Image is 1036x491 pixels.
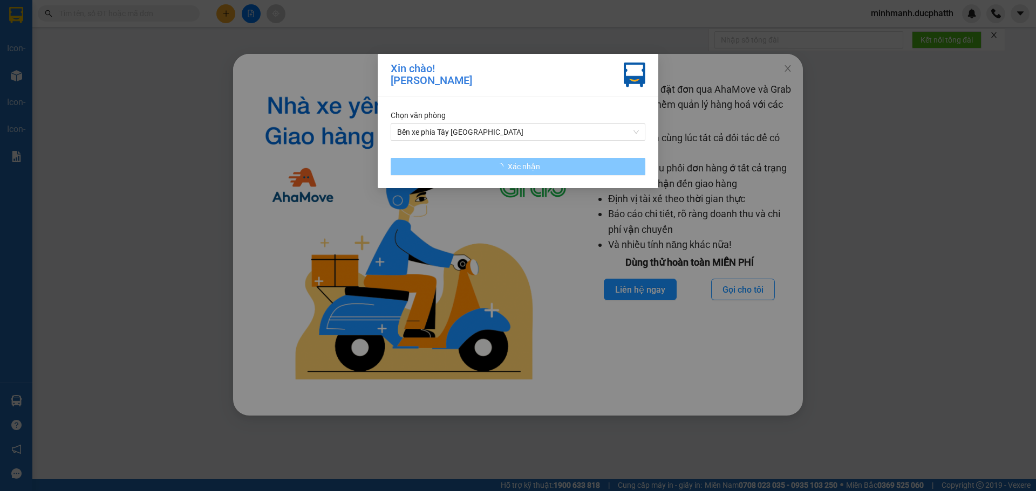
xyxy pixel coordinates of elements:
span: Bến xe phía Tây Thanh Hóa [397,124,639,140]
span: Xác nhận [508,161,540,172]
button: Xác nhận [391,158,645,175]
div: Xin chào! [PERSON_NAME] [391,63,472,87]
div: Chọn văn phòng [391,109,645,121]
span: loading [496,163,508,170]
img: vxr-icon [624,63,645,87]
